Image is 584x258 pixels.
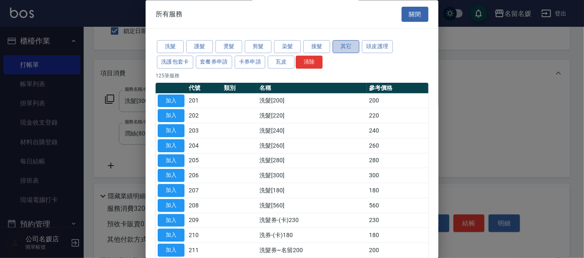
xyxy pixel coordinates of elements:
td: 洗髮[280] [257,153,367,169]
button: 其它 [333,41,359,54]
td: 180 [367,228,428,243]
td: 洗髮[240] [257,123,367,138]
button: 套餐券申請 [196,56,232,69]
button: 清除 [296,56,323,69]
td: 200 [367,243,428,258]
td: 208 [187,198,222,213]
button: 加入 [158,244,184,257]
button: 加入 [158,125,184,138]
button: 護髮 [186,41,213,54]
th: 名稱 [257,83,367,94]
button: 洗髮 [157,41,184,54]
button: 加入 [158,229,184,242]
button: 加入 [158,214,184,227]
button: 卡券申請 [235,56,266,69]
p: 125 筆服務 [156,72,428,79]
button: 燙髮 [215,41,242,54]
td: 洗髮券~名留200 [257,243,367,258]
button: 接髮 [303,41,330,54]
td: 202 [187,108,222,123]
td: 220 [367,108,428,123]
td: 洗髮[200] [257,94,367,109]
button: 加入 [158,169,184,182]
td: 洗髮[180] [257,183,367,198]
button: 染髮 [274,41,301,54]
td: 洗髮[560] [257,198,367,213]
td: 204 [187,138,222,153]
td: 240 [367,123,428,138]
button: 加入 [158,139,184,152]
td: 260 [367,138,428,153]
th: 參考價格 [367,83,428,94]
button: 頭皮護理 [362,41,393,54]
td: 201 [187,94,222,109]
span: 所有服務 [156,10,182,18]
button: 加入 [158,184,184,197]
th: 類別 [222,83,258,94]
td: 洗髮[300] [257,168,367,183]
button: 瓦皮 [268,56,295,69]
button: 加入 [158,199,184,212]
td: 300 [367,168,428,183]
td: 205 [187,153,222,169]
td: 206 [187,168,222,183]
td: 180 [367,183,428,198]
td: 203 [187,123,222,138]
td: 207 [187,183,222,198]
button: 關閉 [402,7,428,22]
td: 209 [187,213,222,228]
td: 210 [187,228,222,243]
td: 洗髮券-(卡)230 [257,213,367,228]
td: 洗髮[260] [257,138,367,153]
button: 剪髮 [245,41,272,54]
th: 代號 [187,83,222,94]
td: 211 [187,243,222,258]
button: 加入 [158,110,184,123]
td: 280 [367,153,428,169]
td: 洗券-(卡)180 [257,228,367,243]
td: 230 [367,213,428,228]
td: 200 [367,94,428,109]
td: 洗髮[220] [257,108,367,123]
button: 加入 [158,154,184,167]
td: 560 [367,198,428,213]
button: 加入 [158,95,184,107]
button: 洗護包套卡 [157,56,193,69]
